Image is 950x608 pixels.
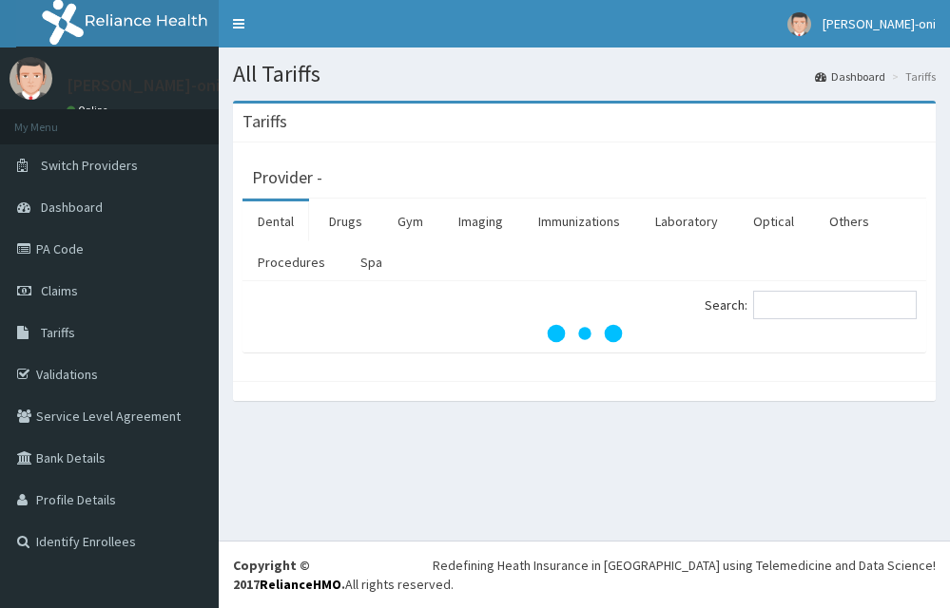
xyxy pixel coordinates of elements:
[547,295,623,371] svg: audio-loading
[443,201,518,241] a: Imaging
[41,157,138,174] span: Switch Providers
[433,556,936,575] div: Redefining Heath Insurance in [GEOGRAPHIC_DATA] using Telemedicine and Data Science!
[242,242,340,282] a: Procedures
[67,104,112,117] a: Online
[814,201,884,241] a: Others
[41,199,103,216] span: Dashboard
[753,291,917,319] input: Search:
[314,201,378,241] a: Drugs
[382,201,438,241] a: Gym
[815,68,885,85] a: Dashboard
[260,576,341,593] a: RelianceHMO
[823,15,936,32] span: [PERSON_NAME]-oni
[252,169,322,186] h3: Provider -
[41,282,78,299] span: Claims
[523,201,635,241] a: Immunizations
[242,201,309,241] a: Dental
[705,291,917,319] label: Search:
[887,68,936,85] li: Tariffs
[787,12,811,36] img: User Image
[219,541,950,608] footer: All rights reserved.
[233,62,936,86] h1: All Tariffs
[738,201,809,241] a: Optical
[242,113,287,130] h3: Tariffs
[10,57,52,100] img: User Image
[233,557,345,593] strong: Copyright © 2017 .
[345,242,397,282] a: Spa
[67,77,220,94] p: [PERSON_NAME]-oni
[640,201,733,241] a: Laboratory
[41,324,75,341] span: Tariffs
